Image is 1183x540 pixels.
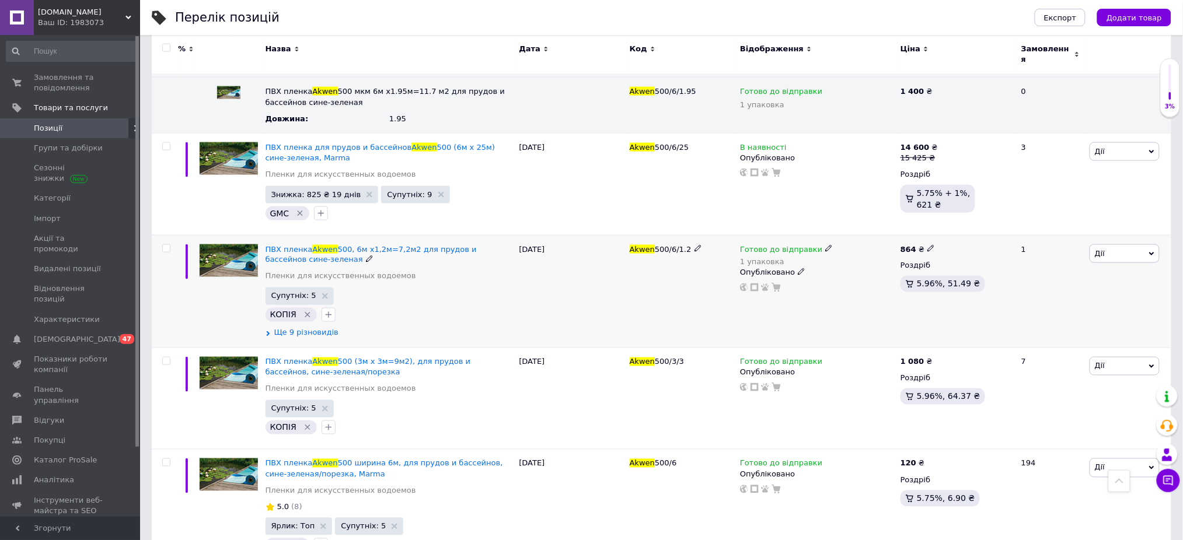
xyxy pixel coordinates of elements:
div: ₴ [901,244,935,255]
span: Готово до відправки [740,245,822,257]
span: Відновлення позицій [34,283,108,304]
img: ПВХ пленка Akwen 500 (3м х 3м=9м2), для прудов и бассейнов, сине-зеленая/порезка [200,357,258,390]
svg: Видалити мітку [303,310,312,320]
span: Покупці [34,435,65,446]
a: ПВХ пленкаAkwen500 ширина 6м, для прудов и бассейнов, сине-зеленая/порезка, Marma [266,459,503,478]
span: КОПІЯ [270,310,296,320]
div: Роздріб [901,261,1011,271]
span: ПВХ пленка [266,459,313,468]
span: (8) [291,503,302,511]
span: ПВХ пленка [266,245,313,254]
span: Дії [1095,463,1105,472]
span: 500/6/25 [655,143,689,152]
span: 500 мкм 6м х1.95м=11.7 м2 для прудов и бассейнов сине-зеленая [266,87,505,106]
button: Чат з покупцем [1157,469,1180,492]
span: GMC [270,209,289,218]
span: 500, 6м х1,2м=7,2м2 для прудов и бассейнов сине-зеленая [266,245,477,264]
span: Замовлення та повідомлення [34,72,108,93]
span: Akwen [630,245,655,254]
span: 5.96%, 64.37 ₴ [917,392,980,401]
div: ₴ [901,458,924,469]
span: Категорії [34,193,71,204]
div: ₴ [901,357,933,367]
button: Додати товар [1097,9,1171,26]
img: ПВХ пленка Akwen 500 ширина 6м, для прудов и бассейнов, сине-зеленая/порезка, Marma [200,458,258,491]
a: Пленки для искусственных водоемов [266,169,416,180]
div: 0 [1014,78,1087,134]
div: 7 [1014,348,1087,450]
span: Ярлик: Топ [271,523,315,530]
svg: Видалити мітку [295,209,305,218]
span: Дії [1095,362,1105,370]
span: Готово до відправки [740,87,822,99]
span: Akwen [312,459,337,468]
div: Опубліковано [740,469,895,480]
span: [DEMOGRAPHIC_DATA] [34,334,120,345]
span: 621 ₴ [917,200,941,209]
span: Знижка: 825 ₴ 19 днів [271,191,361,198]
div: Роздріб [901,475,1011,486]
a: Пленки для искусственных водоемов [266,271,416,282]
b: 1 080 [901,357,924,366]
span: 500/6/1.95 [655,87,696,96]
span: Akwen [630,459,655,468]
img: ПВХ пленка для прудов и бассейнов Akwen 500 (6м х 25м) сине-зеленая, Marma [200,142,258,175]
div: [DATE] [517,133,627,235]
span: 5.75%, 6.90 ₴ [917,494,975,503]
span: Дії [1095,147,1105,156]
span: ПВХ пленка [266,357,313,366]
b: 864 [901,245,916,254]
a: ПВХ пленкаAkwen500 (3м х 3м=9м2), для прудов и бассейнов, сине-зеленая/порезка [266,357,471,377]
div: 3% [1161,103,1179,111]
div: Опубліковано [740,268,895,278]
span: Інструменти веб-майстра та SEO [34,495,108,516]
span: 500 ширина 6м, для прудов и бассейнов, сине-зеленая/порезка, Marma [266,459,503,478]
div: Довжина : [266,114,364,124]
span: Akwen [312,357,337,366]
div: 1 упаковка [740,258,833,267]
span: Готово до відправки [740,459,822,471]
span: Товари та послуги [34,103,108,113]
span: КОПІЯ [270,423,296,432]
span: Групи та добірки [34,143,103,153]
span: ПВХ пленка для прудов и бассейнов [266,143,412,152]
a: ПВХ пленка для прудов и бассейновAkwen500 (6м х 25м) сине-зеленая, Marma [266,143,495,162]
img: ПВХ пленка Akwen 500, 6м х1,2м=7,2м2 для прудов и бассейнов сине-зеленая [200,244,258,277]
span: 500/3/3 [655,357,684,366]
div: Роздріб [901,373,1011,384]
span: Каталог ProSale [34,455,97,465]
span: Додати товар [1107,13,1162,22]
div: ₴ [901,86,1011,97]
span: Видалені позиції [34,264,101,274]
span: Супутніх: 5 [271,405,316,412]
div: Роздріб [901,169,1011,180]
span: 5.75% + 1%, [917,188,971,198]
span: Дії [1095,249,1105,258]
b: 120 [901,459,916,468]
div: [DATE] [517,235,627,348]
div: 15 425 ₴ [901,153,938,163]
a: Пленки для искусственных водоемов [266,384,416,394]
span: Експорт [1044,13,1077,22]
span: Замовлення [1021,44,1072,65]
span: 5.0 [277,503,289,511]
div: 1.95 [389,114,514,124]
span: Супутніх: 5 [341,523,386,530]
span: Супутніх: 5 [271,292,316,300]
a: Пленки для искусственных водоемов [266,486,416,496]
div: 3 [1014,133,1087,235]
span: 47 [120,334,134,344]
div: Перелік позицій [175,12,280,24]
span: Akwen [411,143,437,152]
span: Аналітика [34,475,74,485]
a: ПВХ пленкаAkwen500, 6м х1,2м=7,2м2 для прудов и бассейнов сине-зеленая [266,245,477,264]
span: Акції та промокоди [34,233,108,254]
span: ПВХ пленка [266,87,313,96]
span: Характеристики [34,314,100,325]
span: Готово до відправки [740,357,822,370]
input: Пошук [6,41,137,62]
span: Ще 9 різновидів [274,328,339,338]
svg: Видалити мітку [303,423,312,432]
span: Дата [519,44,541,54]
span: 500 (3м х 3м=9м2), для прудов и бассейнов, сине-зеленая/порезка [266,357,471,377]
